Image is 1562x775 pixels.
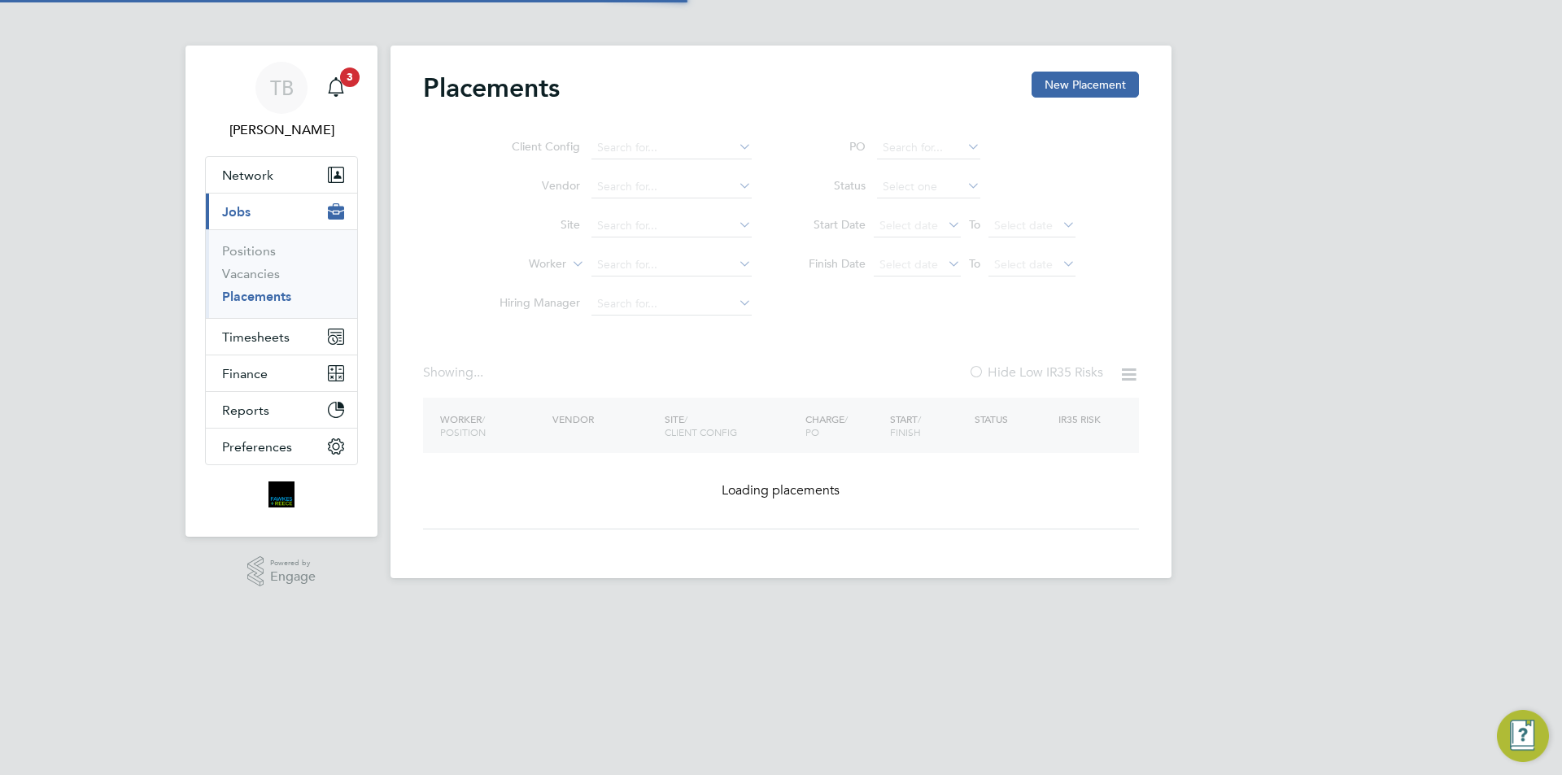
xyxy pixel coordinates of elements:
button: Jobs [206,194,357,229]
span: Tegan Bligh [205,120,358,140]
button: Engage Resource Center [1497,710,1549,762]
a: Go to home page [205,481,358,507]
nav: Main navigation [185,46,377,537]
a: TB[PERSON_NAME] [205,62,358,140]
a: Placements [222,289,291,304]
img: bromak-logo-retina.png [268,481,295,507]
span: Jobs [222,204,251,220]
span: Engage [270,570,316,584]
button: Timesheets [206,319,357,355]
span: 3 [340,67,360,87]
span: TB [270,77,294,98]
span: Finance [222,366,268,381]
button: Preferences [206,429,357,464]
button: Finance [206,355,357,391]
div: Jobs [206,229,357,318]
label: Hide Low IR35 Risks [968,364,1103,381]
a: Vacancies [222,266,280,281]
button: New Placement [1032,72,1139,98]
span: Reports [222,403,269,418]
span: ... [473,364,483,381]
a: Positions [222,243,276,259]
button: Reports [206,392,357,428]
a: 3 [320,62,352,114]
h2: Placements [423,72,560,104]
div: Showing [423,364,486,381]
span: Powered by [270,556,316,570]
span: Network [222,168,273,183]
span: Preferences [222,439,292,455]
button: Network [206,157,357,193]
span: Timesheets [222,329,290,345]
a: Powered byEngage [247,556,316,587]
